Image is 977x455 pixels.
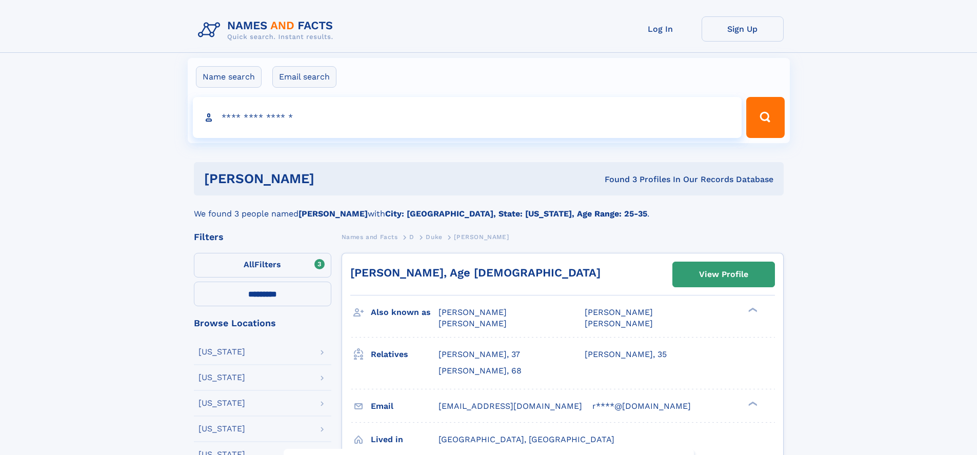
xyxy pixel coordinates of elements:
div: Filters [194,232,331,242]
label: Email search [272,66,336,88]
span: Duke [426,233,442,241]
a: Log In [620,16,702,42]
button: Search Button [746,97,784,138]
a: D [409,230,414,243]
label: Filters [194,253,331,278]
div: We found 3 people named with . [194,195,784,220]
b: City: [GEOGRAPHIC_DATA], State: [US_STATE], Age Range: 25-35 [385,209,647,219]
span: [PERSON_NAME] [438,307,507,317]
a: [PERSON_NAME], 37 [438,349,520,360]
a: Duke [426,230,442,243]
a: [PERSON_NAME], Age [DEMOGRAPHIC_DATA] [350,266,601,279]
span: [PERSON_NAME] [454,233,509,241]
div: ❯ [746,307,758,313]
input: search input [193,97,742,138]
h3: Email [371,398,438,415]
img: Logo Names and Facts [194,16,342,44]
span: [GEOGRAPHIC_DATA], [GEOGRAPHIC_DATA] [438,434,614,444]
span: [PERSON_NAME] [585,319,653,328]
h1: [PERSON_NAME] [204,172,460,185]
span: All [244,260,254,269]
a: [PERSON_NAME], 68 [438,365,522,377]
div: [US_STATE] [198,399,245,407]
span: [PERSON_NAME] [438,319,507,328]
a: Names and Facts [342,230,398,243]
div: View Profile [699,263,748,286]
b: [PERSON_NAME] [298,209,368,219]
a: View Profile [673,262,774,287]
h3: Relatives [371,346,438,363]
div: [US_STATE] [198,348,245,356]
span: D [409,233,414,241]
div: [US_STATE] [198,373,245,382]
a: Sign Up [702,16,784,42]
div: [US_STATE] [198,425,245,433]
div: Browse Locations [194,319,331,328]
div: ❯ [746,400,758,407]
a: [PERSON_NAME], 35 [585,349,667,360]
label: Name search [196,66,262,88]
h3: Also known as [371,304,438,321]
div: Found 3 Profiles In Our Records Database [460,174,773,185]
span: [EMAIL_ADDRESS][DOMAIN_NAME] [438,401,582,411]
span: [PERSON_NAME] [585,307,653,317]
h3: Lived in [371,431,438,448]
